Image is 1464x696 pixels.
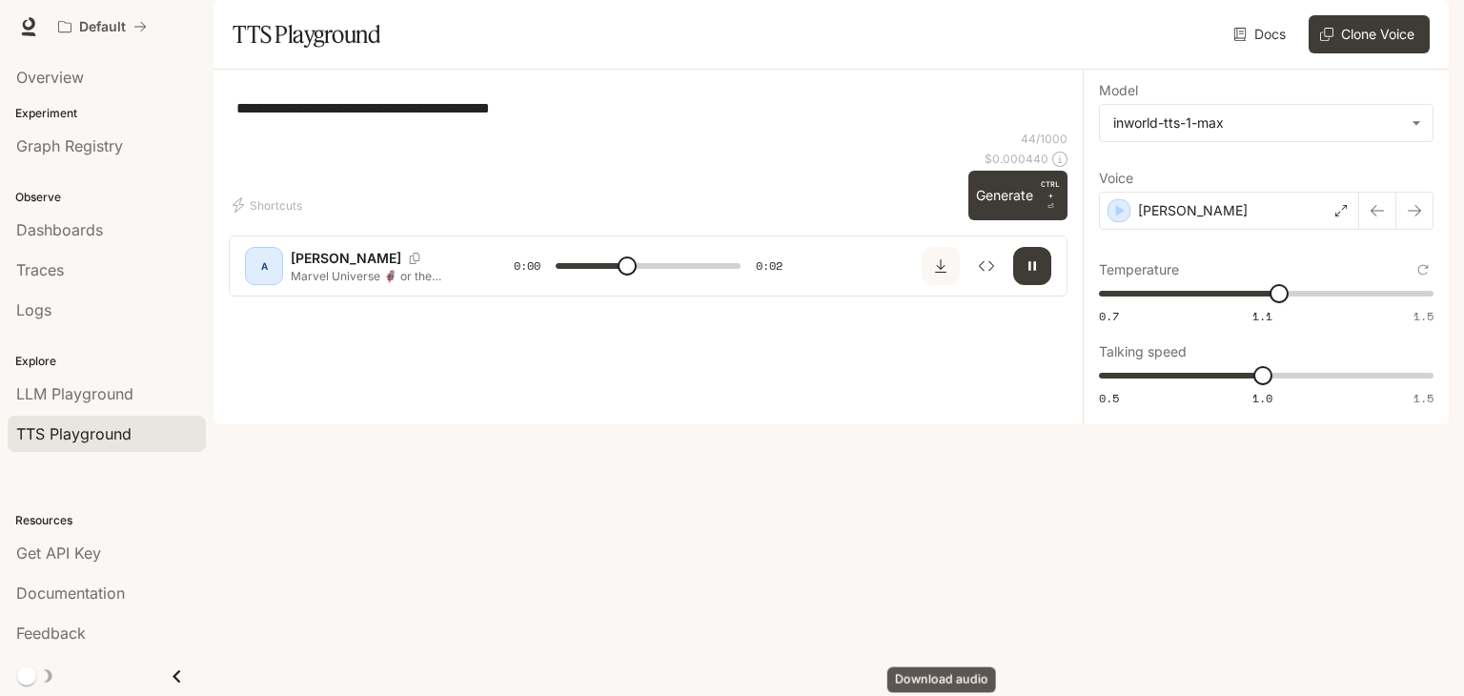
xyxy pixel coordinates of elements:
[291,249,401,268] p: [PERSON_NAME]
[50,8,155,46] button: All workspaces
[756,256,783,276] span: 0:02
[1041,178,1060,213] p: ⏎
[1413,308,1433,324] span: 1.5
[249,251,279,281] div: A
[1100,105,1433,141] div: inworld-tts-1-max
[1021,131,1067,147] p: 44 / 1000
[967,247,1006,285] button: Inspect
[1099,172,1133,185] p: Voice
[1413,390,1433,406] span: 1.5
[1138,201,1248,220] p: [PERSON_NAME]
[401,253,428,264] button: Copy Voice ID
[514,256,540,276] span: 0:00
[1113,113,1402,133] div: inworld-tts-1-max
[922,247,960,285] button: Download audio
[1099,84,1138,97] p: Model
[1309,15,1430,53] button: Clone Voice
[1230,15,1293,53] a: Docs
[1413,259,1433,280] button: Reset to default
[1099,390,1119,406] span: 0.5
[985,151,1048,167] p: $ 0.000440
[1099,345,1187,358] p: Talking speed
[229,190,310,220] button: Shortcuts
[1252,390,1272,406] span: 1.0
[1099,263,1179,276] p: Temperature
[79,19,126,35] p: Default
[291,268,468,284] p: Marvel Universe 🦸 or the [PERSON_NAME] World
[1252,308,1272,324] span: 1.1
[233,15,380,53] h1: TTS Playground
[1041,178,1060,201] p: CTRL +
[1099,308,1119,324] span: 0.7
[887,667,996,693] div: Download audio
[968,171,1067,220] button: GenerateCTRL +⏎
